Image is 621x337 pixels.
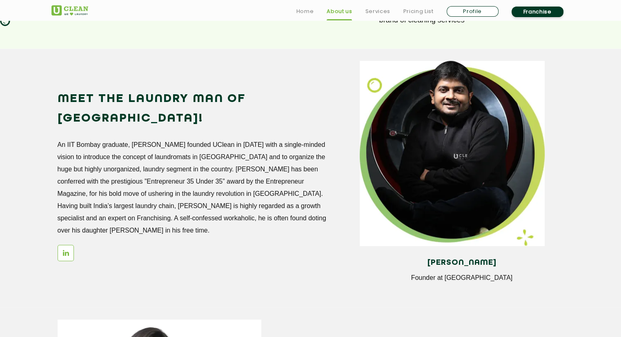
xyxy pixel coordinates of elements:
[403,7,434,16] a: Pricing List
[58,139,327,237] p: An IIT Bombay graduate, [PERSON_NAME] founded UClean in [DATE] with a single-minded vision to int...
[365,7,390,16] a: Services
[327,7,352,16] a: About us
[360,61,545,246] img: man_img_11zon.webp
[296,7,314,16] a: Home
[366,258,557,267] h4: [PERSON_NAME]
[366,274,557,282] p: Founder at [GEOGRAPHIC_DATA]
[447,6,499,17] a: Profile
[51,5,88,16] img: UClean Laundry and Dry Cleaning
[512,7,563,17] a: Franchise
[58,89,327,129] h2: Meet the Laundry Man of [GEOGRAPHIC_DATA]!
